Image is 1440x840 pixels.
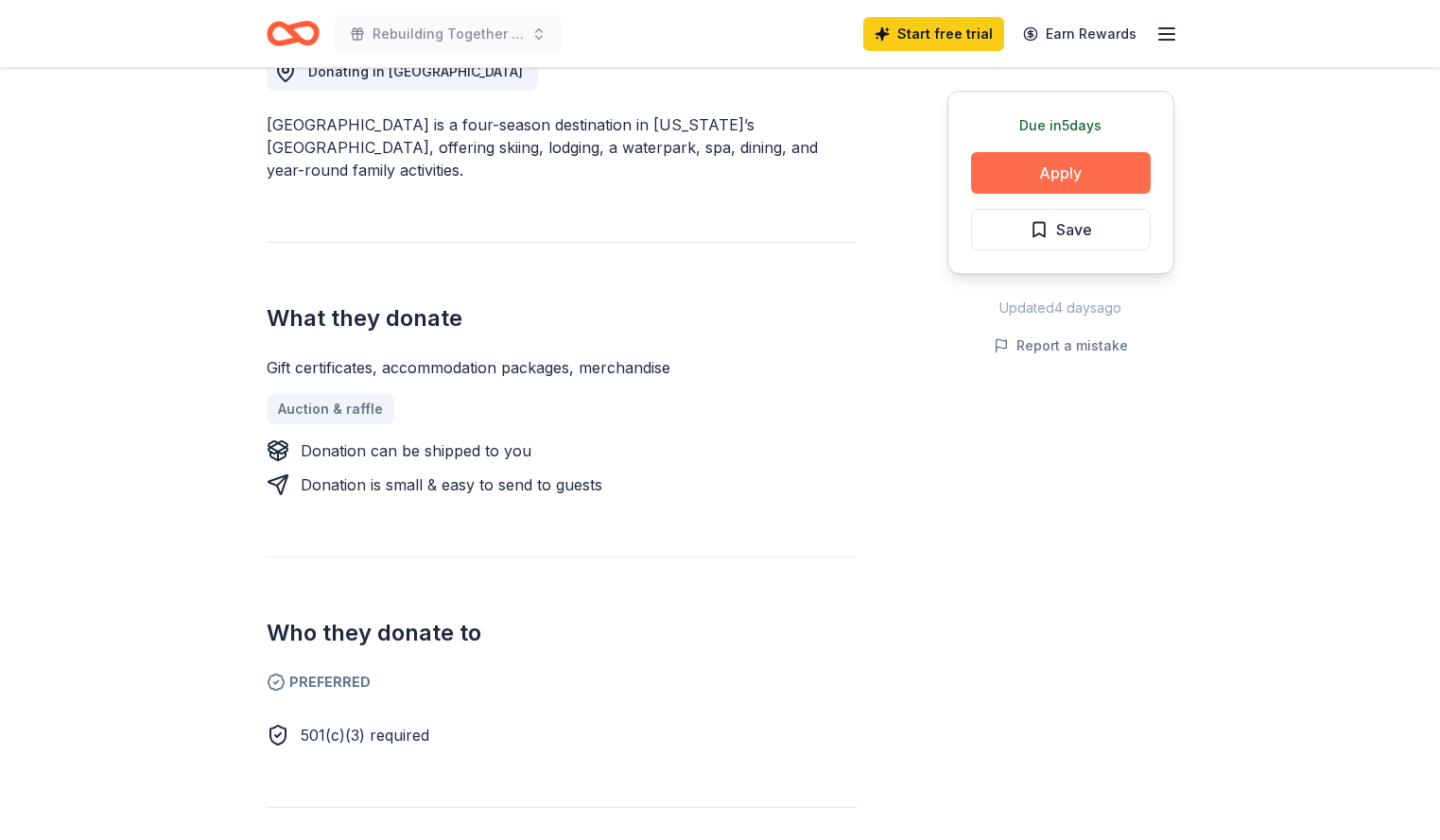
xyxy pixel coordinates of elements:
a: Home [267,11,320,56]
h2: What they donate [267,303,857,334]
a: Auction & raffle [267,394,394,424]
span: Donating in [GEOGRAPHIC_DATA] [308,63,523,79]
button: Report a mistake [994,334,1128,357]
div: Donation is small & easy to send to guests [301,473,602,496]
span: Preferred [267,671,857,694]
div: Due in 5 days [971,114,1151,137]
div: [GEOGRAPHIC_DATA] is a four-season destination in [US_STATE]’s [GEOGRAPHIC_DATA], offering skiing... [267,113,857,181]
div: Donation can be shipped to you [301,439,531,462]
span: Save [1056,217,1092,242]
div: Updated 4 days ago [947,297,1174,319]
a: Earn Rewards [1012,17,1148,51]
button: Apply [971,152,1151,194]
a: Start free trial [863,17,1004,51]
span: 501(c)(3) required [301,726,429,745]
h2: Who they donate to [267,618,857,648]
div: Gift certificates, accommodation packages, merchandise [267,356,857,379]
button: Save [971,209,1151,250]
span: Rebuilding Together [PERSON_NAME] Valley's Golf Fundraiser [373,23,524,45]
button: Rebuilding Together [PERSON_NAME] Valley's Golf Fundraiser [335,15,562,53]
